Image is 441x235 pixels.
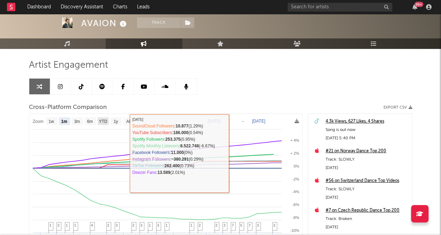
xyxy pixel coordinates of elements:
[199,223,201,227] span: 2
[223,223,226,227] span: 3
[249,223,251,227] span: 7
[74,119,80,124] text: 3m
[292,190,299,194] text: -4%
[91,223,93,227] span: 4
[415,2,423,7] div: 99 +
[140,223,143,227] span: 3
[288,3,392,12] input: Search for artists
[326,206,409,215] a: #7 on Czech Republic Dance Top 200
[326,223,409,232] div: [DATE]
[166,223,168,227] span: 1
[326,117,409,126] a: 4.3k Views, 627 Likes, 4 Shares
[29,61,108,69] span: Artist Engagement
[126,119,131,124] text: All
[107,223,109,227] span: 2
[294,164,299,168] text: 0%
[157,223,159,227] span: 3
[87,119,93,124] text: 6m
[292,215,299,220] text: -8%
[326,177,409,185] a: #56 on Switzerland Dance Top Videos
[232,223,234,227] span: 7
[273,223,275,227] span: 2
[292,177,299,181] text: -2%
[326,126,409,134] div: Song is out now
[290,228,299,233] text: -10%
[326,185,409,193] div: Track: SLOWLY
[326,215,409,223] div: Track: Broken
[81,17,128,29] div: AVAION
[113,119,118,124] text: 1y
[215,223,218,227] span: 2
[290,138,299,142] text: + 4%
[240,223,242,227] span: 5
[241,119,245,124] text: →
[61,119,67,124] text: 1m
[190,223,192,227] span: 1
[383,105,412,110] button: Export CSV
[33,119,44,124] text: Zoom
[99,119,107,124] text: YTD
[50,223,52,227] span: 1
[137,17,181,28] button: Track
[326,193,409,202] div: [DATE]
[74,223,76,227] span: 1
[326,134,409,142] div: [DATE] 5:40 PM
[292,203,299,207] text: -6%
[132,223,135,227] span: 2
[48,119,54,124] text: 1w
[29,103,107,112] span: Cross-Platform Comparison
[326,164,409,172] div: [DATE]
[116,223,118,227] span: 3
[326,147,409,155] a: #21 on Norway Dance Top 200
[58,223,60,227] span: 3
[257,223,259,227] span: 3
[66,223,68,227] span: 1
[149,223,151,227] span: 1
[326,155,409,164] div: Track: SLOWLY
[207,119,221,124] text: [DATE]
[290,151,299,155] text: + 2%
[252,119,265,124] text: [DATE]
[412,4,417,10] button: 99+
